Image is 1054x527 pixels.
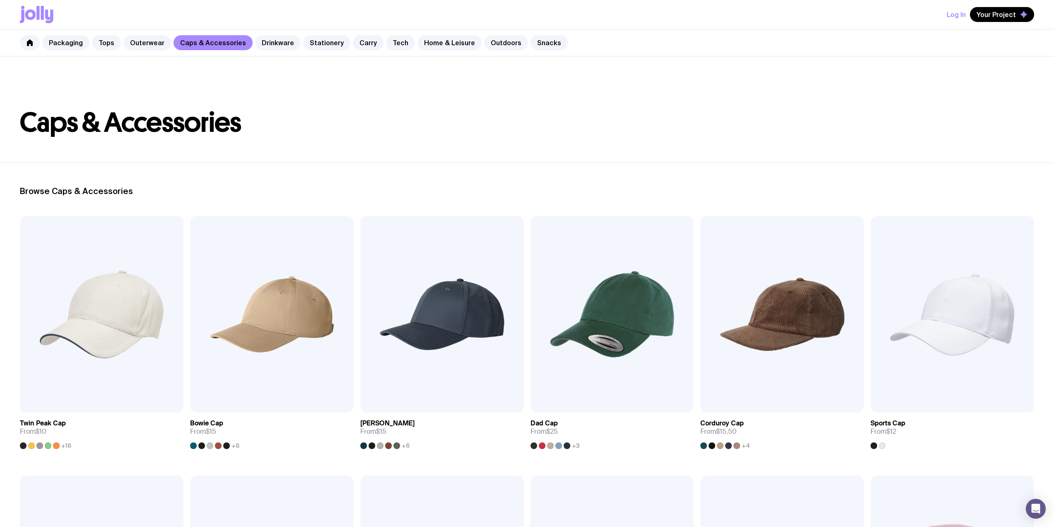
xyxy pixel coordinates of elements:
[376,427,386,436] span: $15
[92,35,121,50] a: Tops
[360,413,524,449] a: [PERSON_NAME]From$15+6
[531,419,558,427] h3: Dad Cap
[20,427,46,436] span: From
[190,419,223,427] h3: Bowie Cap
[190,413,354,449] a: Bowie CapFrom$15+6
[871,427,896,436] span: From
[871,419,905,427] h3: Sports Cap
[232,442,239,449] span: +6
[20,109,1034,136] h1: Caps & Accessories
[36,427,46,436] span: $10
[742,442,750,449] span: +4
[174,35,253,50] a: Caps & Accessories
[206,427,216,436] span: $15
[700,427,737,436] span: From
[1026,499,1046,519] div: Open Intercom Messenger
[947,7,966,22] button: Log In
[20,413,183,449] a: Twin Peak CapFrom$10+16
[42,35,89,50] a: Packaging
[360,419,415,427] h3: [PERSON_NAME]
[886,427,896,436] span: $12
[417,35,482,50] a: Home & Leisure
[700,413,864,449] a: Corduroy CapFrom$15.50+4
[402,442,410,449] span: +6
[190,427,216,436] span: From
[123,35,171,50] a: Outerwear
[871,413,1034,449] a: Sports CapFrom$12
[531,427,558,436] span: From
[303,35,350,50] a: Stationery
[255,35,301,50] a: Drinkware
[484,35,528,50] a: Outdoors
[531,413,694,449] a: Dad CapFrom$25+3
[353,35,383,50] a: Carry
[386,35,415,50] a: Tech
[61,442,71,449] span: +16
[970,7,1034,22] button: Your Project
[360,427,386,436] span: From
[546,427,558,436] span: $25
[20,186,1034,196] h2: Browse Caps & Accessories
[531,35,568,50] a: Snacks
[700,419,744,427] h3: Corduroy Cap
[977,10,1016,19] span: Your Project
[716,427,737,436] span: $15.50
[20,419,66,427] h3: Twin Peak Cap
[572,442,580,449] span: +3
